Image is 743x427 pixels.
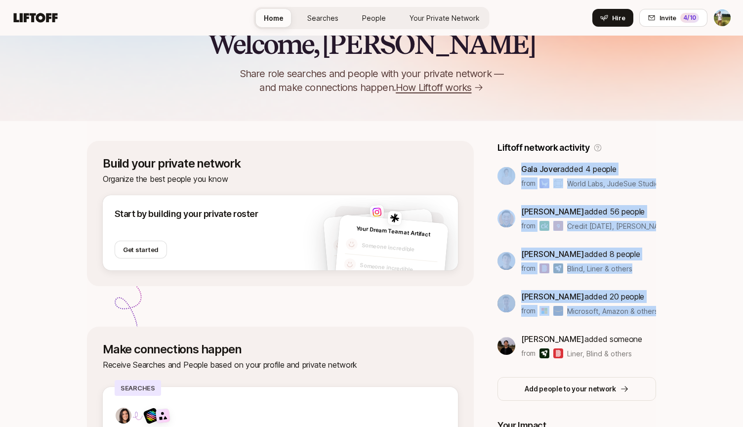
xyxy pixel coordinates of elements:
a: People [354,9,394,27]
img: Tyler Kieft [714,9,731,26]
span: Credit [DATE], [PERSON_NAME] & others [567,222,701,230]
p: Start by building your private roster [115,207,258,221]
p: from [521,177,536,189]
p: from [521,262,536,274]
img: Amazon [553,306,563,316]
img: Liner [553,263,563,273]
span: [PERSON_NAME] [521,207,584,216]
h2: Welcome, [PERSON_NAME] [208,29,536,59]
div: 4 /10 [680,13,699,23]
p: Liftoff network activity [497,141,589,155]
a: Your Private Network [402,9,488,27]
img: 71d7b91d_d7cb_43b4_a7ea_a9b2f2cc6e03.jpg [116,408,131,424]
p: Share role searches and people with your private network — and make connections happen. [223,67,520,94]
p: Organize the best people you know [103,172,458,185]
p: added 20 people [521,290,656,303]
p: added 4 people [521,163,656,175]
span: Hire [612,13,625,23]
p: added someone [521,333,642,345]
img: 8449d47f_5acf_49ef_9f9e_04c873acc53a.jpg [387,211,402,225]
a: Home [256,9,291,27]
img: ACg8ocKhcGRvChYzWN2dihFRyxedT7mU-5ndcsMXykEoNcm4V62MVdan=s160-c [497,167,515,185]
button: Add people to your network [497,377,656,401]
img: 53961ef0_a215_4048_98c9_88f5a03bae3d.jpg [497,337,515,355]
button: Hire [592,9,633,27]
p: added 56 people [521,205,656,218]
button: Invite4/10 [639,9,707,27]
span: World Labs, JudeSue Studio & others [567,179,689,188]
span: How Liftoff works [396,81,471,94]
img: Yarn [143,407,160,424]
p: Someone incredible [360,261,437,277]
p: Add people to your network [525,383,616,395]
span: Microsoft, Amazon & others [567,307,658,315]
span: [PERSON_NAME] [521,292,584,301]
span: Searches [307,13,338,23]
span: Liner, Blind & others [567,348,632,359]
p: added 8 people [521,248,640,260]
img: Liner [539,348,549,358]
p: from [521,347,536,359]
img: default-avatar.svg [333,239,346,252]
span: Your Private Network [410,13,480,23]
span: Blind, Liner & others [567,263,632,274]
p: Make connections happen [103,342,458,356]
p: Receive Searches and People based on your profile and private network [103,358,458,371]
p: from [521,220,536,232]
span: Your Dream Team at Artifact [356,225,431,238]
img: default-avatar.svg [345,238,358,251]
span: Invite [660,13,676,23]
img: bf8f663c_42d6_4f7d_af6b_5f71b9527721.jpg [497,295,515,312]
img: Blind [553,348,563,358]
button: Tyler Kieft [713,9,731,27]
img: World Labs [539,178,549,188]
span: [PERSON_NAME] [521,249,584,259]
img: default-avatar.svg [344,258,357,271]
span: [PERSON_NAME] [521,334,584,344]
img: Credit Karma [539,221,549,231]
span: People [362,13,386,23]
img: JudeSue Studio [553,178,563,188]
p: from [521,305,536,317]
img: default-avatar.svg [334,259,347,272]
img: 5af22477_5a8c_4b94_86e3_0ba7cf89b972.jpg [497,210,515,227]
img: Microsoft [539,306,549,316]
a: How Liftoff works [396,81,483,94]
img: Gusto [553,221,563,231]
img: 47784c54_a4ff_477e_ab36_139cb03b2732.jpg [497,252,515,270]
img: Blind [539,263,549,273]
button: Get started [115,241,167,258]
p: Searches [115,380,161,396]
p: Someone incredible [361,241,439,256]
p: Build your private network [103,157,458,171]
img: 7661de7f_06e1_4c69_8654_c3eaf64fb6e4.jpg [370,205,384,219]
span: Gala Jover [521,164,560,174]
a: Searches [299,9,346,27]
span: Home [264,13,284,23]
